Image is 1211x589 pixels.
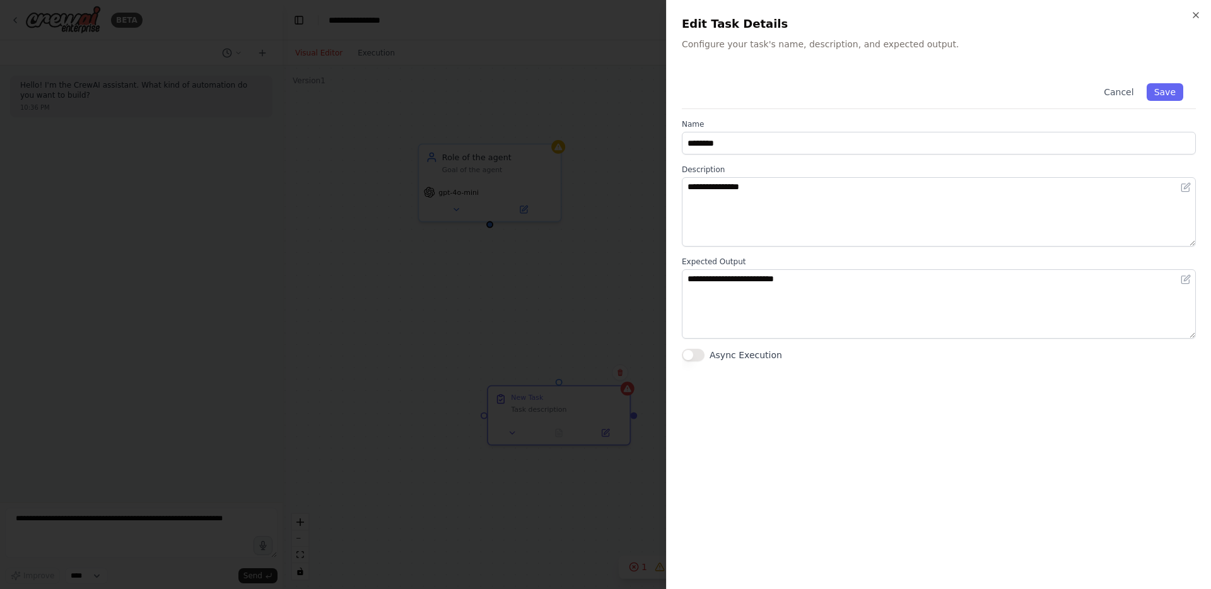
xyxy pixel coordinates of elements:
label: Name [682,119,1196,129]
button: Open in editor [1178,272,1193,287]
label: Expected Output [682,257,1196,267]
p: Configure your task's name, description, and expected output. [682,38,1196,50]
button: Cancel [1096,83,1141,101]
button: Save [1147,83,1183,101]
label: Description [682,165,1196,175]
label: Async Execution [710,349,782,361]
button: Open in editor [1178,180,1193,195]
h2: Edit Task Details [682,15,1196,33]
